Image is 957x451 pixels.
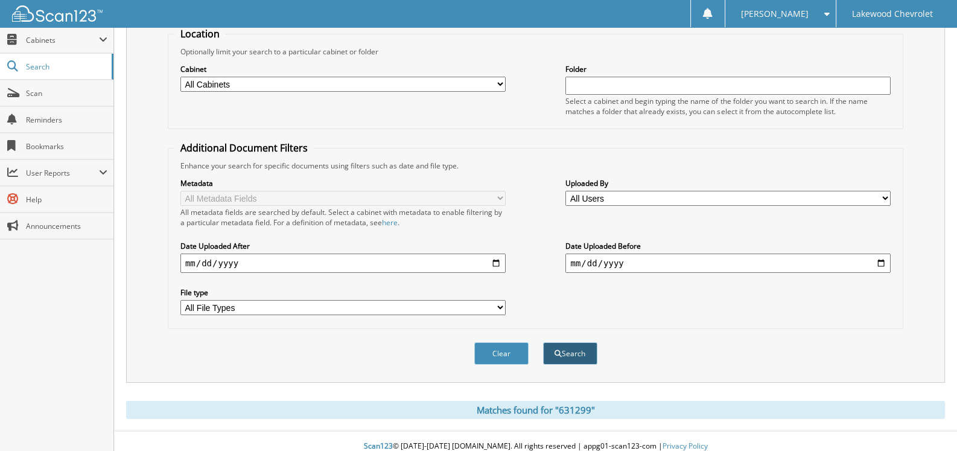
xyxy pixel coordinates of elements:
button: Search [543,342,597,365]
span: [PERSON_NAME] [741,10,809,18]
legend: Additional Document Filters [174,141,314,155]
span: Announcements [26,221,107,231]
label: Uploaded By [565,178,891,188]
div: Matches found for "631299" [126,401,945,419]
div: Select a cabinet and begin typing the name of the folder you want to search in. If the name match... [565,96,891,117]
label: Folder [565,64,891,74]
div: Optionally limit your search to a particular cabinet or folder [174,46,897,57]
label: Date Uploaded After [180,241,506,251]
a: Privacy Policy [663,441,708,451]
input: start [180,254,506,273]
label: Cabinet [180,64,506,74]
div: Enhance your search for specific documents using filters such as date and file type. [174,161,897,171]
span: Search [26,62,106,72]
span: User Reports [26,168,99,178]
span: Scan [26,88,107,98]
label: File type [180,287,506,298]
span: Lakewood Chevrolet [852,10,933,18]
label: Date Uploaded Before [565,241,891,251]
legend: Location [174,27,226,40]
span: Scan123 [364,441,393,451]
span: Reminders [26,115,107,125]
label: Metadata [180,178,506,188]
span: Cabinets [26,35,99,45]
iframe: Chat Widget [897,393,957,451]
span: Bookmarks [26,141,107,152]
span: Help [26,194,107,205]
div: All metadata fields are searched by default. Select a cabinet with metadata to enable filtering b... [180,207,506,228]
a: here [382,217,398,228]
button: Clear [474,342,529,365]
input: end [565,254,891,273]
img: scan123-logo-white.svg [12,5,103,22]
